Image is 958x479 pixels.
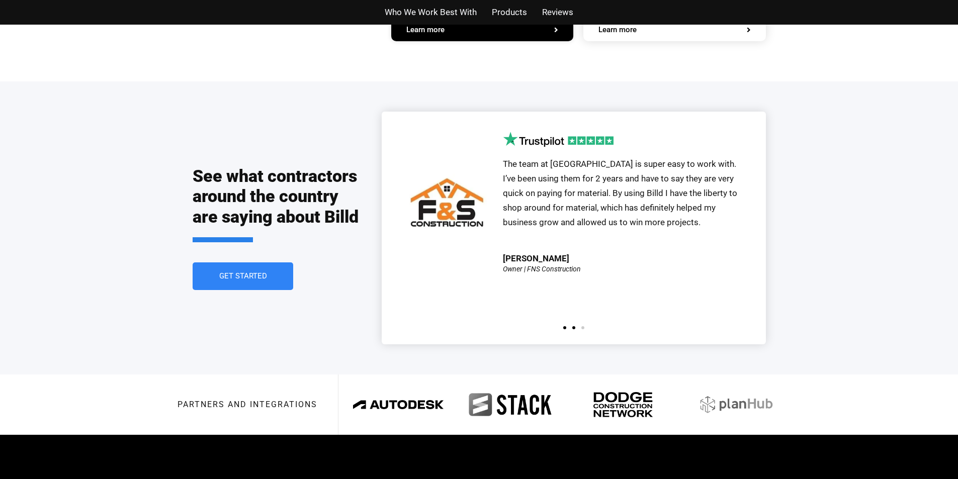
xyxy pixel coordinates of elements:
[503,254,569,263] div: [PERSON_NAME]
[397,132,751,316] div: 2 / 3
[563,326,566,329] span: Go to slide 1
[406,26,445,34] span: Learn more
[598,26,750,34] a: Learn more
[193,262,293,290] a: Get Started
[385,5,477,20] a: Who We Work Best With
[219,272,267,280] span: Get Started
[503,265,581,272] div: Owner | FNS Construction
[572,326,575,329] span: Go to slide 2
[503,159,737,227] span: The team at [GEOGRAPHIC_DATA] is super easy to work with. I’ve been using them for 2 years and ha...
[193,166,362,242] h2: See what contractors around the country are saying about Billd
[542,5,573,20] a: Reviews
[178,401,317,409] h3: Partners and integrations
[492,5,527,20] a: Products
[406,26,558,34] a: Learn more
[581,326,584,329] span: Go to slide 3
[598,26,637,34] span: Learn more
